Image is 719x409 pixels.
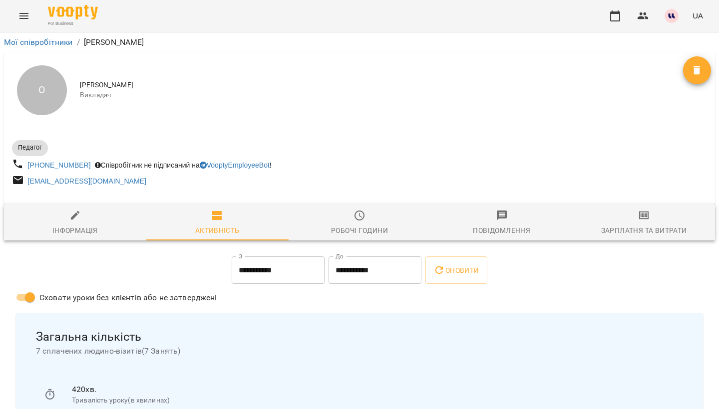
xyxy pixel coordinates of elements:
[36,345,683,357] span: 7 сплачених людино-візитів ( 7 Занять )
[39,292,217,304] span: Сховати уроки без клієнтів або не затверджені
[12,143,48,152] span: Педагог
[72,384,675,396] p: 420 хв.
[80,90,683,100] span: Викладач
[84,36,144,48] p: [PERSON_NAME]
[665,9,679,23] img: 1255ca683a57242d3abe33992970777d.jpg
[4,36,715,48] nav: breadcrumb
[601,224,687,236] div: Зарплатня та Витрати
[473,224,530,236] div: Повідомлення
[48,5,98,19] img: Voopty Logo
[200,161,270,169] a: VooptyEmployeeBot
[17,65,67,115] div: О
[689,6,707,25] button: UA
[28,161,91,169] a: [PHONE_NUMBER]
[93,158,274,172] div: Співробітник не підписаний на !
[28,177,146,185] a: [EMAIL_ADDRESS][DOMAIN_NAME]
[77,36,80,48] li: /
[683,56,711,84] button: Видалити
[12,4,36,28] button: Menu
[195,224,240,236] div: Активність
[4,37,73,47] a: Мої співробітники
[36,329,683,345] span: Загальна кількість
[72,396,675,406] p: Тривалість уроку(в хвилинах)
[433,264,479,276] span: Оновити
[80,80,683,90] span: [PERSON_NAME]
[425,256,487,284] button: Оновити
[693,10,703,21] span: UA
[331,224,388,236] div: Робочі години
[52,224,98,236] div: Інформація
[48,20,98,27] span: For Business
